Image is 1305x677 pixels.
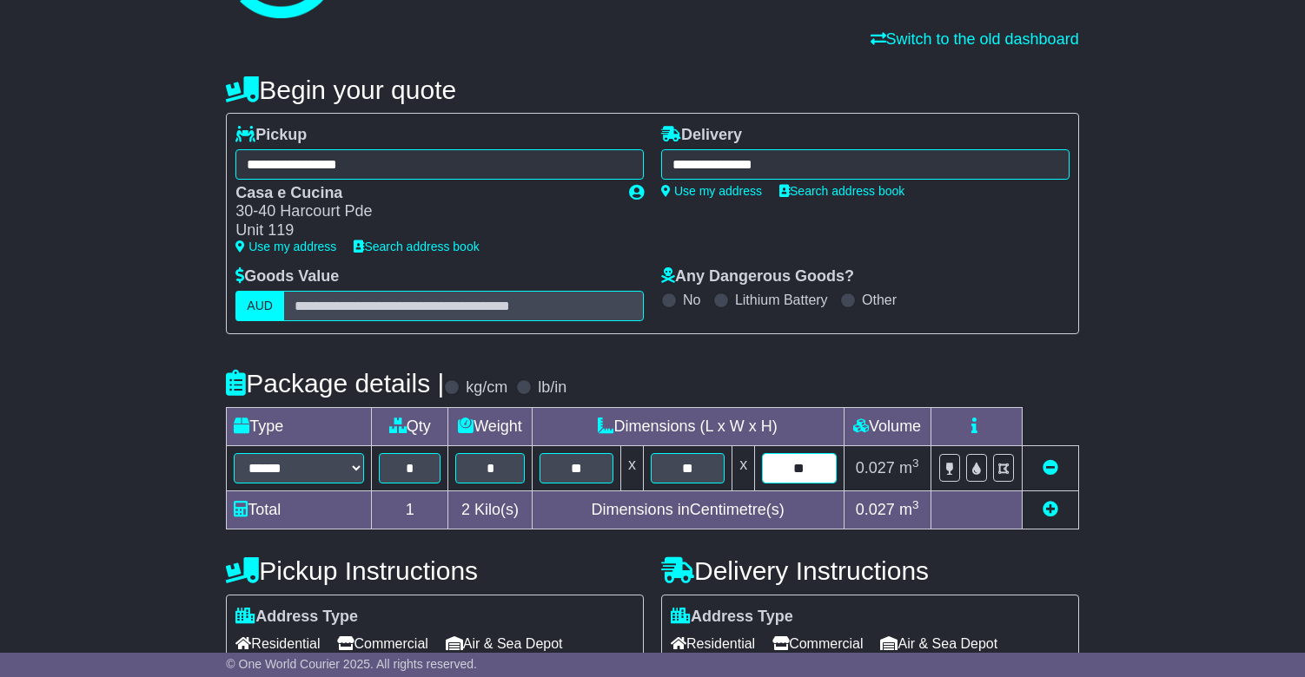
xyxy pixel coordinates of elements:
[235,221,612,240] div: Unit 119
[235,202,612,221] div: 30-40 Harcourt Pde
[235,240,336,253] a: Use my address
[899,459,919,477] span: m
[227,490,372,529] td: Total
[671,608,793,627] label: Address Type
[735,292,828,308] label: Lithium Battery
[1043,501,1058,518] a: Add new item
[226,657,477,671] span: © One World Courier 2025. All rights reserved.
[1043,459,1058,477] a: Remove this item
[862,292,897,308] label: Other
[446,630,563,657] span: Air & Sea Depot
[227,407,372,445] td: Type
[661,556,1079,585] h4: Delivery Instructions
[532,407,844,445] td: Dimensions (L x W x H)
[912,498,919,511] sup: 3
[235,126,307,145] label: Pickup
[235,184,612,203] div: Casa e Cucina
[448,490,532,529] td: Kilo(s)
[235,267,339,286] label: Goods Value
[226,369,444,398] h4: Package details |
[538,378,566,398] label: lb/in
[466,378,507,398] label: kg/cm
[620,445,643,490] td: x
[235,608,358,627] label: Address Type
[372,407,448,445] td: Qty
[880,630,997,657] span: Air & Sea Depot
[661,126,742,145] label: Delivery
[899,501,919,518] span: m
[661,184,762,198] a: Use my address
[235,630,320,657] span: Residential
[337,630,427,657] span: Commercial
[871,30,1079,48] a: Switch to the old dashboard
[856,459,895,477] span: 0.027
[779,184,904,198] a: Search address book
[772,630,863,657] span: Commercial
[448,407,532,445] td: Weight
[532,490,844,529] td: Dimensions in Centimetre(s)
[661,267,854,286] label: Any Dangerous Goods?
[671,630,755,657] span: Residential
[372,490,448,529] td: 1
[856,501,895,518] span: 0.027
[844,407,931,445] td: Volume
[683,292,700,308] label: No
[226,556,644,585] h4: Pickup Instructions
[354,240,479,253] a: Search address book
[732,445,755,490] td: x
[226,76,1078,104] h4: Begin your quote
[912,457,919,470] sup: 3
[235,291,284,321] label: AUD
[461,501,470,518] span: 2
